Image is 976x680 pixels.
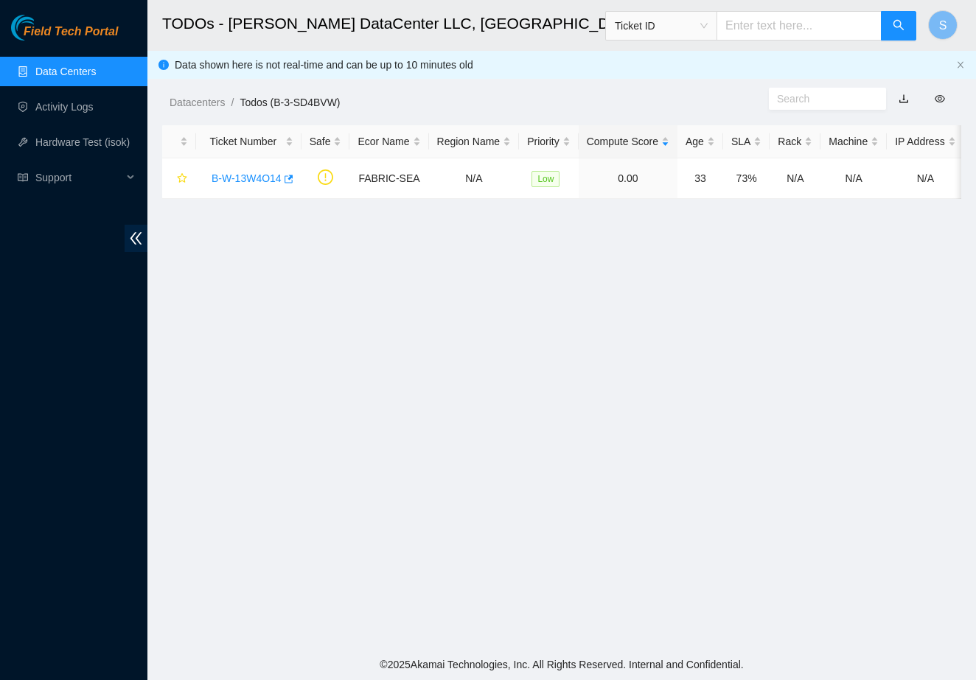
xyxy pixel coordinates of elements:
td: 33 [677,158,723,199]
span: / [231,97,234,108]
input: Enter text here... [717,11,882,41]
a: download [899,93,909,105]
span: Low [531,171,560,187]
a: Activity Logs [35,101,94,113]
button: download [888,87,920,111]
span: S [939,16,947,35]
button: close [956,60,965,70]
span: Field Tech Portal [24,25,118,39]
footer: © 2025 Akamai Technologies, Inc. All Rights Reserved. Internal and Confidential. [147,649,976,680]
a: Datacenters [170,97,225,108]
span: Support [35,163,122,192]
span: read [18,172,28,183]
a: Hardware Test (isok) [35,136,130,148]
a: Data Centers [35,66,96,77]
button: S [928,10,958,40]
td: N/A [820,158,887,199]
span: eye [935,94,945,104]
td: FABRIC-SEA [349,158,428,199]
td: 73% [723,158,770,199]
span: close [956,60,965,69]
span: exclamation-circle [318,169,333,185]
span: Ticket ID [615,15,708,37]
a: Akamai TechnologiesField Tech Portal [11,27,118,46]
button: star [170,167,188,190]
td: N/A [770,158,820,199]
td: 0.00 [579,158,677,199]
input: Search [777,91,866,107]
img: Akamai Technologies [11,15,74,41]
td: N/A [887,158,963,199]
button: search [881,11,916,41]
a: Todos (B-3-SD4BVW) [240,97,340,108]
span: search [893,19,904,33]
span: star [177,173,187,185]
a: B-W-13W4O14 [212,172,282,184]
span: double-left [125,225,147,252]
td: N/A [429,158,520,199]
